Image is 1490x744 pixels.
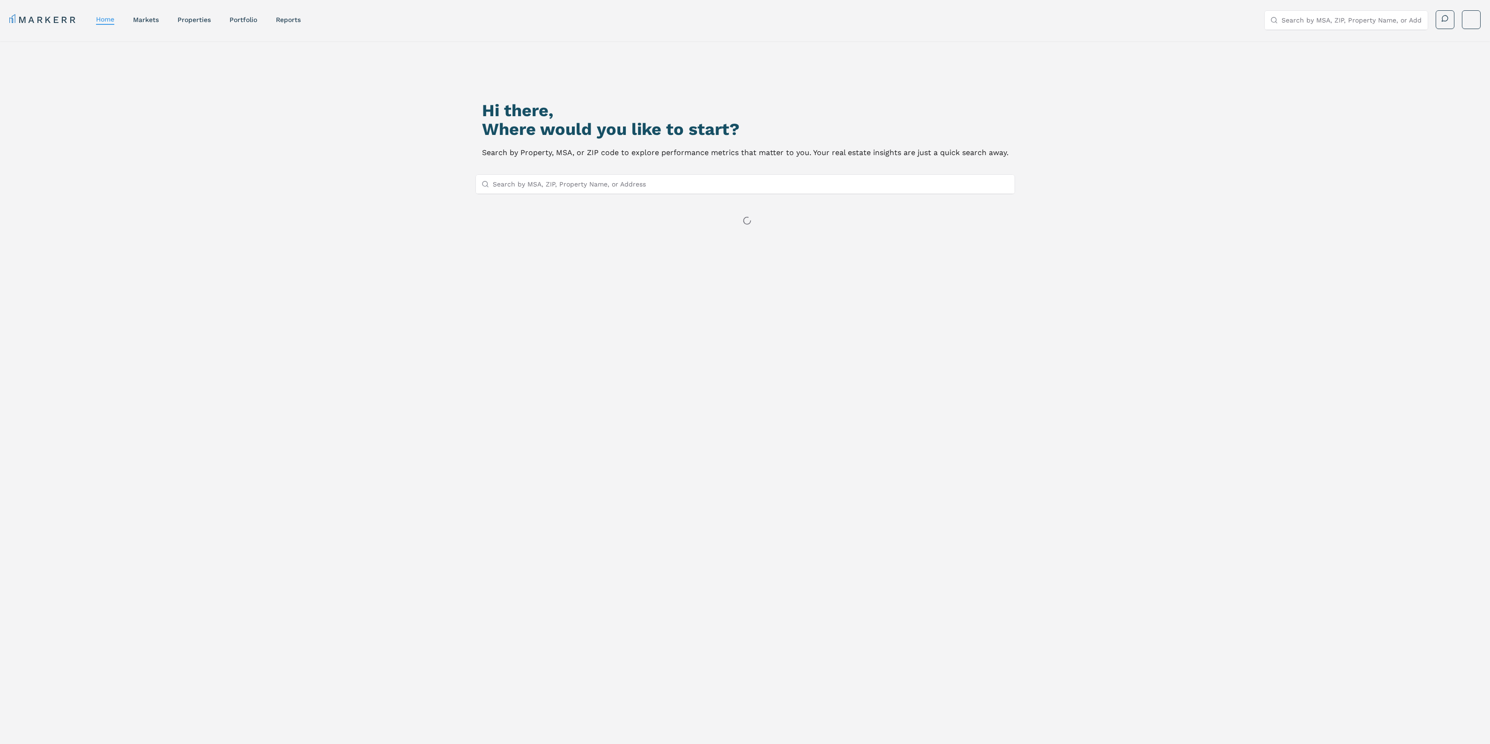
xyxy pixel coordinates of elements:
[482,146,1008,159] p: Search by Property, MSA, or ZIP code to explore performance metrics that matter to you. Your real...
[276,16,301,23] a: reports
[178,16,211,23] a: properties
[1282,11,1422,30] input: Search by MSA, ZIP, Property Name, or Address
[482,120,1008,139] h2: Where would you like to start?
[133,16,159,23] a: markets
[96,15,114,23] a: home
[493,175,1009,193] input: Search by MSA, ZIP, Property Name, or Address
[482,101,1008,120] h1: Hi there,
[9,13,77,26] a: MARKERR
[230,16,257,23] a: Portfolio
